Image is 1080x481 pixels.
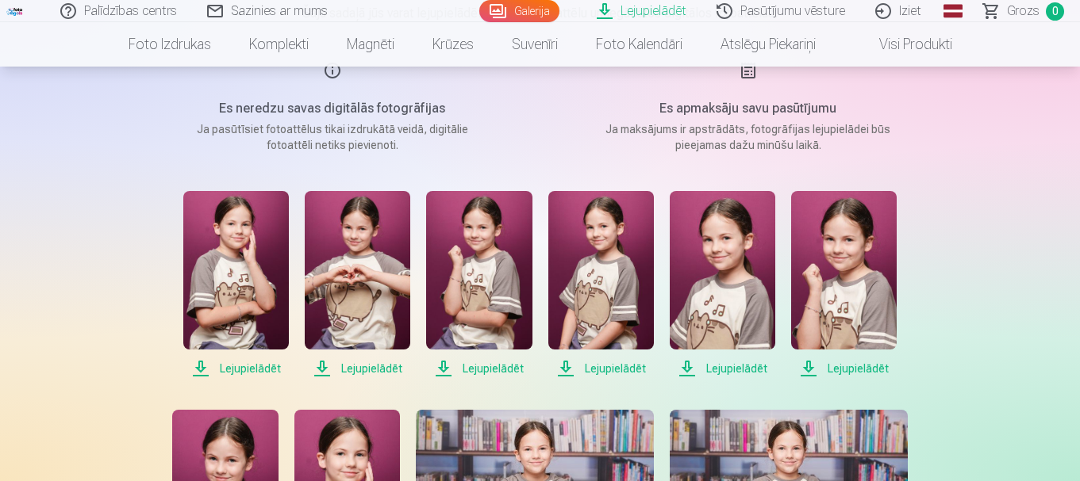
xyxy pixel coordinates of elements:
[230,22,328,67] a: Komplekti
[670,191,775,378] a: Lejupielādēt
[548,359,654,378] span: Lejupielādēt
[1046,2,1064,21] span: 0
[791,359,897,378] span: Lejupielādēt
[701,22,835,67] a: Atslēgu piekariņi
[598,99,899,118] h5: Es apmaksāju savu pasūtījumu
[305,359,410,378] span: Lejupielādēt
[426,359,532,378] span: Lejupielādēt
[670,359,775,378] span: Lejupielādēt
[110,22,230,67] a: Foto izdrukas
[835,22,971,67] a: Visi produkti
[1007,2,1040,21] span: Grozs
[328,22,413,67] a: Magnēti
[577,22,701,67] a: Foto kalendāri
[182,121,483,153] p: Ja pasūtīsiet fotoattēlus tikai izdrukātā veidā, digitālie fotoattēli netiks pievienoti.
[182,99,483,118] h5: Es neredzu savas digitālās fotogrāfijas
[6,6,24,16] img: /fa1
[183,359,289,378] span: Lejupielādēt
[426,191,532,378] a: Lejupielādēt
[305,191,410,378] a: Lejupielādēt
[791,191,897,378] a: Lejupielādēt
[183,191,289,378] a: Lejupielādēt
[598,121,899,153] p: Ja maksājums ir apstrādāts, fotogrāfijas lejupielādei būs pieejamas dažu minūšu laikā.
[493,22,577,67] a: Suvenīri
[548,191,654,378] a: Lejupielādēt
[413,22,493,67] a: Krūzes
